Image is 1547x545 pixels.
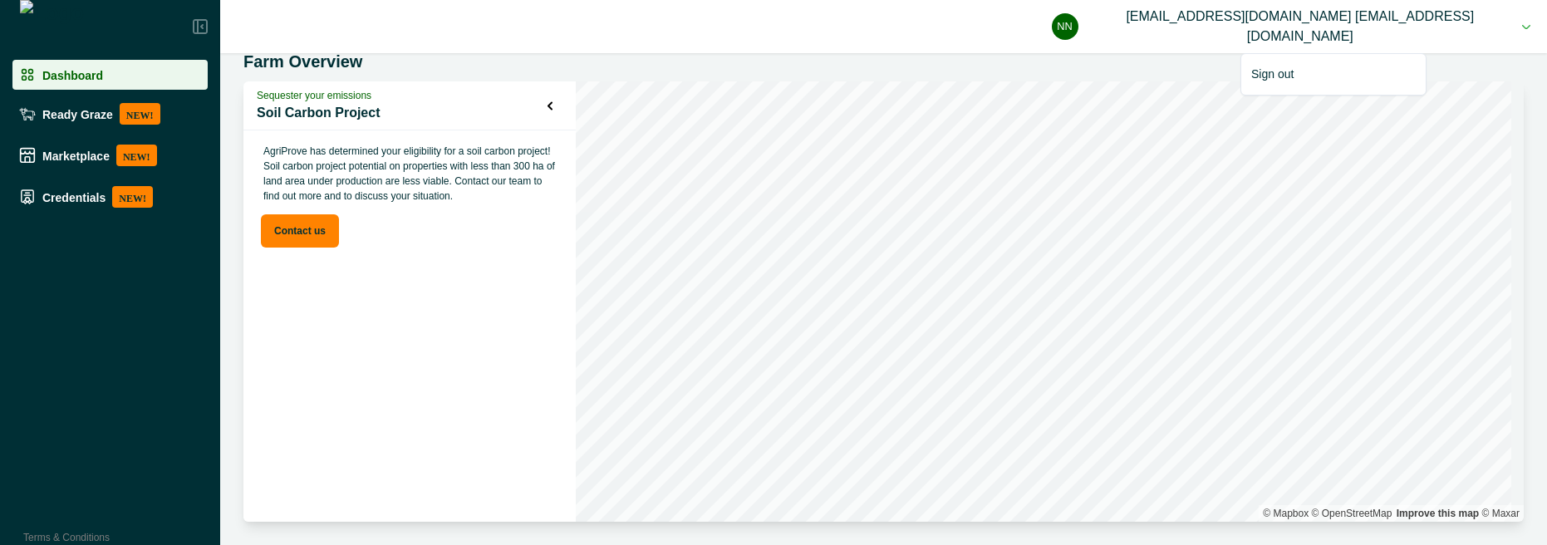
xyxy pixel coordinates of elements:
a: Terms & Conditions [23,532,110,543]
p: Soil Carbon Project [257,103,548,123]
p: NEW! [112,186,153,208]
a: Map feedback [1397,508,1479,519]
p: Sequester your emissions [257,88,548,103]
a: Ready GrazeNEW! [12,96,208,131]
button: Sign out [1241,61,1426,88]
a: MarketplaceNEW! [12,138,208,173]
a: Maxar [1481,508,1520,519]
a: Dashboard [12,60,208,90]
p: NEW! [116,145,157,166]
p: AgriProve has determined your eligibility for a soil carbon project! Soil carbon project potentia... [257,137,562,210]
a: Mapbox [1263,508,1309,519]
p: NEW! [120,103,160,125]
a: OpenStreetMap [1312,508,1392,519]
canvas: Map [243,81,1511,522]
p: Marketplace [42,149,110,162]
h5: Farm Overview [243,52,1524,71]
p: Dashboard [42,68,103,81]
a: CredentialsNEW! [12,179,208,214]
p: Ready Graze [42,107,113,120]
button: Contact us [261,214,339,248]
p: Credentials [42,190,106,204]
